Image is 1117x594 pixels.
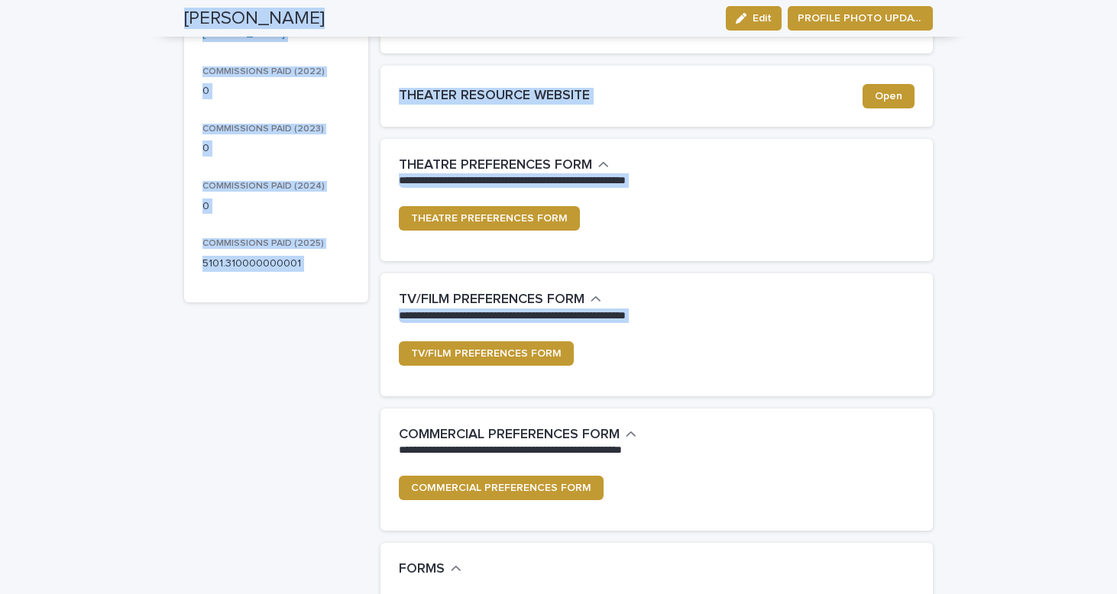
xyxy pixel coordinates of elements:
[411,213,568,224] span: THEATRE PREFERENCES FORM
[399,292,601,308] button: TV/FILM PREFERENCES FORM
[399,561,445,578] h2: FORMS
[399,292,584,308] h2: TV/FILM PREFERENCES FORM
[399,157,609,174] button: THEATRE PREFERENCES FORM
[788,6,933,31] button: PROFILE PHOTO UPDATE
[399,341,574,366] a: TV/FILM PREFERENCES FORM
[875,91,902,102] span: Open
[411,348,562,359] span: TV/FILM PREFERENCES FORM
[202,140,350,157] p: 0
[399,157,592,174] h2: THEATRE PREFERENCES FORM
[399,427,636,444] button: COMMERCIAL PREFERENCES FORM
[184,8,325,30] h2: [PERSON_NAME]
[726,6,782,31] button: Edit
[202,256,350,272] p: 5101.310000000001
[753,13,772,24] span: Edit
[863,84,915,108] a: Open
[411,483,591,493] span: COMMERCIAL PREFERENCES FORM
[798,11,923,26] span: PROFILE PHOTO UPDATE
[399,206,580,231] a: THEATRE PREFERENCES FORM
[202,124,324,134] span: COMMISSIONS PAID (2023)
[202,239,324,248] span: COMMISSIONS PAID (2025)
[399,88,863,105] h2: THEATER RESOURCE WEBSITE
[202,199,350,215] p: 0
[399,427,620,444] h2: COMMERCIAL PREFERENCES FORM
[399,476,604,500] a: COMMERCIAL PREFERENCES FORM
[399,561,461,578] button: FORMS
[202,182,325,191] span: COMMISSIONS PAID (2024)
[202,83,350,99] p: 0
[202,67,325,76] span: COMMISSIONS PAID (2022)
